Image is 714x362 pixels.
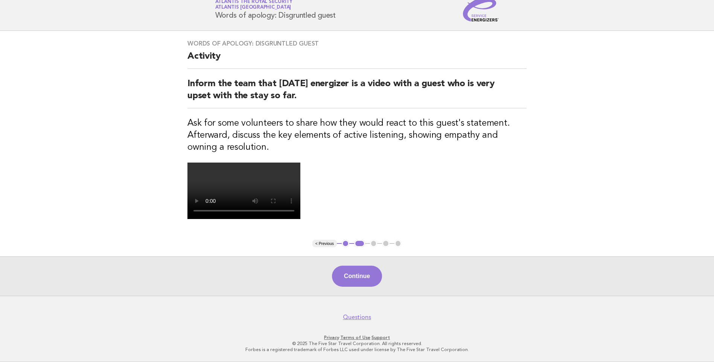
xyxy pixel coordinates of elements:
[354,240,365,247] button: 2
[127,341,588,347] p: © 2025 The Five Star Travel Corporation. All rights reserved.
[187,50,527,69] h2: Activity
[371,335,390,340] a: Support
[215,5,291,10] span: Atlantis [GEOGRAPHIC_DATA]
[340,335,370,340] a: Terms of Use
[127,335,588,341] p: · ·
[332,266,382,287] button: Continue
[312,240,337,247] button: < Previous
[343,313,371,321] a: Questions
[342,240,349,247] button: 1
[127,347,588,353] p: Forbes is a registered trademark of Forbes LLC used under license by The Five Star Travel Corpora...
[324,335,339,340] a: Privacy
[187,40,527,47] h3: Words of apology: Disgruntled guest
[187,78,527,108] h2: Inform the team that [DATE] energizer is a video with a guest who is very upset with the stay so ...
[187,117,527,154] h3: Ask for some volunteers to share how they would react to this guest's statement. Afterward, discu...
